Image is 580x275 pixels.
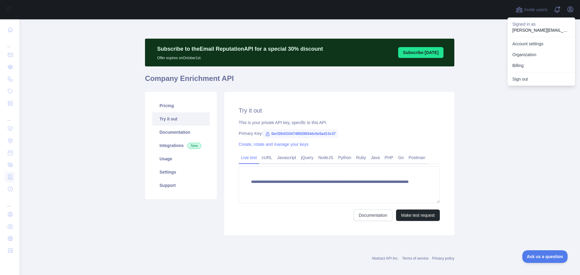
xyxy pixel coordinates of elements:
[152,139,210,152] a: Integrations New
[152,126,210,139] a: Documentation
[396,209,440,221] button: Make test request
[187,143,201,149] span: New
[239,106,440,115] h2: Try it out
[145,74,454,88] h1: Company Enrichment API
[507,74,575,85] button: Sign out
[507,49,575,60] a: Organization
[514,5,549,14] button: Invite users
[432,256,454,261] a: Privacy policy
[239,120,440,126] div: This is your private API key, specific to this API.
[398,47,443,58] button: Subscribe [DATE]
[239,142,308,147] a: Create, rotate and manage your keys
[152,112,210,126] a: Try it out
[354,209,392,221] a: Documentation
[152,99,210,112] a: Pricing
[239,130,440,136] div: Primary Key:
[152,165,210,179] a: Settings
[152,152,210,165] a: Usage
[298,153,316,162] a: jQuery
[512,27,570,33] p: [PERSON_NAME][EMAIL_ADDRESS][PERSON_NAME][DOMAIN_NAME]
[524,6,547,13] span: Invite users
[263,129,338,138] span: 0ecf26d3334748929934dc0e5ad13c37
[259,153,275,162] a: cURL
[369,153,382,162] a: Java
[396,153,406,162] a: Go
[152,179,210,192] a: Support
[157,53,323,60] p: Offer expires on October 1st.
[402,256,428,261] a: Terms of service
[5,36,14,48] div: ...
[316,153,336,162] a: NodeJS
[336,153,354,162] a: Python
[512,21,570,27] p: Signed in as
[406,153,428,162] a: Postman
[157,45,323,53] p: Subscribe to the Email Reputation API for a special 30 % discount
[507,60,575,71] button: Billing
[239,153,259,162] a: Live test
[354,153,369,162] a: Ruby
[382,153,396,162] a: PHP
[522,250,568,263] iframe: Toggle Customer Support
[507,38,575,49] a: Account settings
[5,110,14,122] div: ...
[5,196,14,208] div: ...
[275,153,298,162] a: Javascript
[372,256,399,261] a: Abstract API Inc.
